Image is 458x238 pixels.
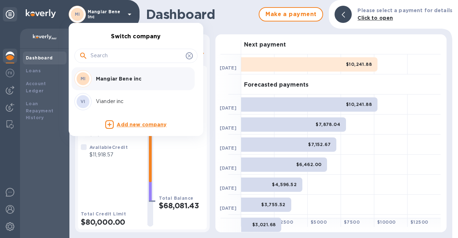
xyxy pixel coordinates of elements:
p: Add new company [117,121,166,129]
b: VI [81,99,86,104]
input: Search [91,50,183,61]
p: Viander inc [96,98,186,105]
p: Mangiar Bene inc [96,75,186,82]
b: MI [81,76,86,81]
